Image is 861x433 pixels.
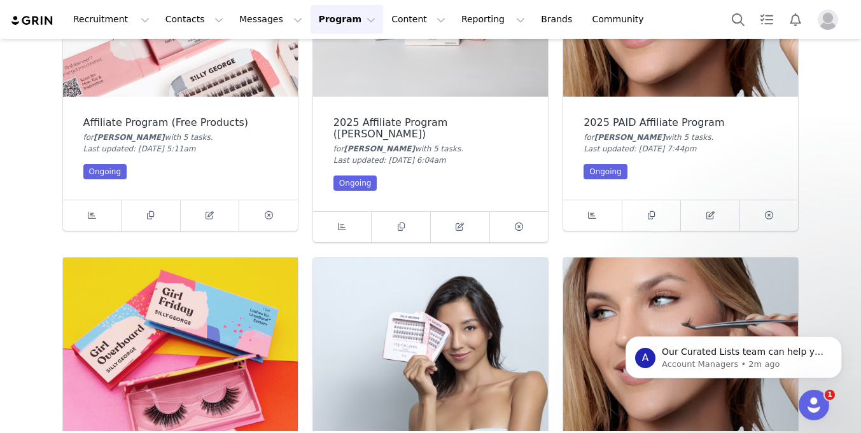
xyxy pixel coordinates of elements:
[83,164,127,179] div: Ongoing
[781,5,809,34] button: Notifications
[724,5,752,34] button: Search
[232,5,310,34] button: Messages
[384,5,453,34] button: Content
[83,143,277,155] div: Last updated: [DATE] 5:11am
[707,133,711,142] span: s
[311,5,383,34] button: Program
[94,133,165,142] span: [PERSON_NAME]
[533,5,584,34] a: Brands
[207,133,211,142] span: s
[584,117,778,128] div: 2025 PAID Affiliate Program
[606,310,861,399] iframe: Intercom notifications message
[333,143,528,155] div: for with 5 task .
[454,5,533,34] button: Reporting
[753,5,781,34] a: Tasks
[594,133,666,142] span: [PERSON_NAME]
[10,15,55,27] img: grin logo
[584,143,778,155] div: Last updated: [DATE] 7:44pm
[825,390,835,400] span: 1
[344,144,415,153] span: [PERSON_NAME]
[333,155,528,166] div: Last updated: [DATE] 6:04am
[333,175,377,191] div: Ongoing
[83,132,277,143] div: for with 5 task .
[158,5,231,34] button: Contacts
[457,144,461,153] span: s
[818,10,838,30] img: placeholder-profile.jpg
[585,5,657,34] a: Community
[333,117,528,140] div: 2025 Affiliate Program ([PERSON_NAME])
[83,117,277,128] div: Affiliate Program (Free Products)
[810,10,851,30] button: Profile
[584,132,778,143] div: for with 5 task .
[584,164,627,179] div: Ongoing
[799,390,829,420] iframe: Intercom live chat
[66,5,157,34] button: Recruitment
